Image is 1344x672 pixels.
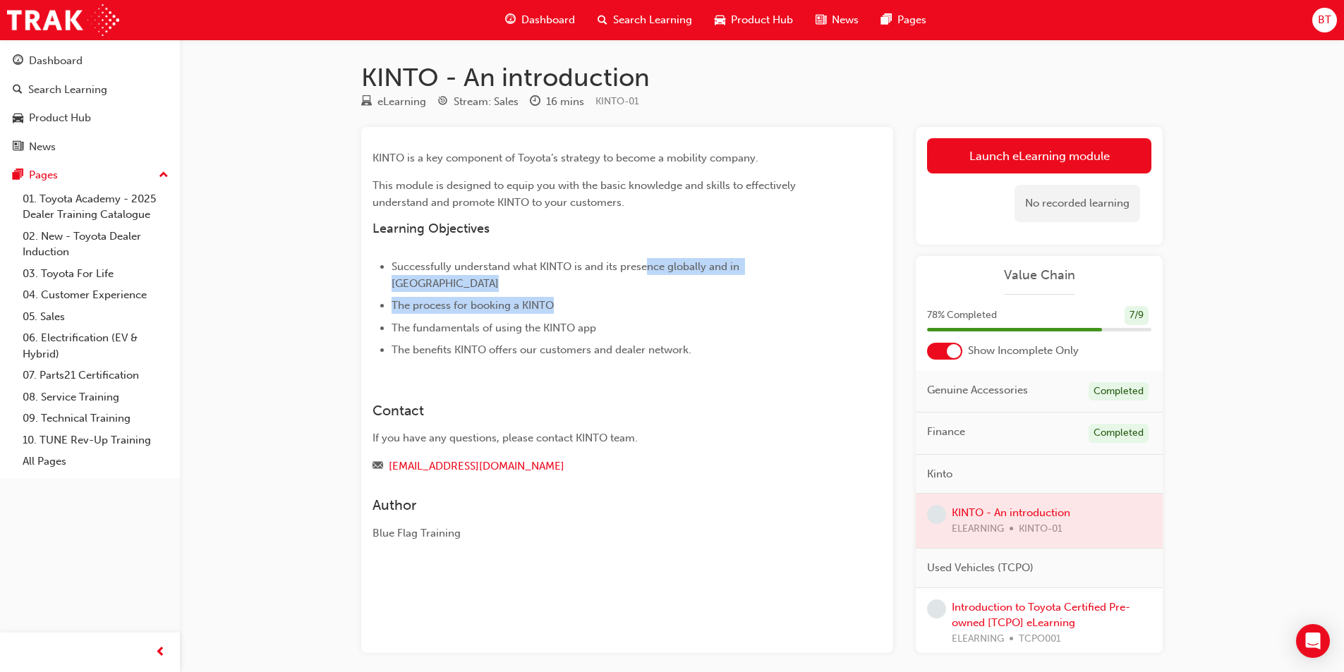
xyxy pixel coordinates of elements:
div: Product Hub [29,110,91,126]
a: Value Chain [927,267,1151,283]
span: prev-icon [155,644,166,661]
span: guage-icon [505,11,516,29]
div: eLearning [377,94,426,110]
span: The benefits KINTO offers our customers and dealer network. [392,343,691,356]
div: Completed [1089,424,1149,443]
span: search-icon [13,84,23,97]
span: Used Vehicles (TCPO) [927,560,1034,576]
span: The fundamentals of using the KINTO app [392,322,596,334]
span: pages-icon [13,169,23,182]
span: Search Learning [613,12,692,28]
a: Dashboard [6,48,174,74]
span: pages-icon [881,11,892,29]
span: Show Incomplete Only [968,343,1079,359]
span: Finance [927,424,965,440]
div: Completed [1089,382,1149,401]
div: Type [361,93,426,111]
span: learningRecordVerb_NONE-icon [927,599,946,618]
a: All Pages [17,451,174,472]
span: news-icon [13,141,23,154]
span: news-icon [816,11,826,29]
a: 02. New - Toyota Dealer Induction [17,226,174,263]
span: Dashboard [521,12,575,28]
span: This module is designed to equip you with the basic knowledge and skills to effectively understan... [373,179,799,209]
div: Stream [437,93,519,111]
a: 09. Technical Training [17,408,174,429]
a: Search Learning [6,77,174,103]
span: guage-icon [13,55,23,68]
a: 01. Toyota Academy - 2025 Dealer Training Catalogue [17,188,174,226]
a: Launch eLearning module [927,138,1151,173]
div: Duration [530,93,584,111]
a: 06. Electrification (EV & Hybrid) [17,327,174,365]
span: Kinto [927,466,952,482]
span: target-icon [437,96,448,109]
a: 05. Sales [17,306,174,328]
a: search-iconSearch Learning [586,6,703,35]
h3: Contact [373,403,831,419]
span: BT [1318,12,1331,28]
a: guage-iconDashboard [494,6,586,35]
button: Pages [6,162,174,188]
a: 07. Parts21 Certification [17,365,174,386]
h1: KINTO - An introduction [361,62,1163,93]
span: Product Hub [731,12,793,28]
span: up-icon [159,166,169,185]
span: Learning Objectives [373,221,490,236]
button: BT [1312,8,1337,32]
div: If you have any questions, please contact KINTO team. [373,430,831,446]
span: The process for booking a KINTO [392,299,554,312]
span: Successfully understand what KINTO is and its presence globally and in [GEOGRAPHIC_DATA] [392,260,742,290]
div: No recorded learning [1015,185,1140,222]
a: 10. TUNE Rev-Up Training [17,429,174,451]
div: Search Learning [28,82,107,98]
a: 08. Service Training [17,386,174,408]
span: search-icon [598,11,607,29]
div: Dashboard [29,53,83,69]
span: Learning resource code [595,95,639,107]
div: Stream: Sales [454,94,519,110]
div: 16 mins [546,94,584,110]
a: [EMAIL_ADDRESS][DOMAIN_NAME] [389,460,564,472]
div: Open Intercom Messenger [1296,624,1330,658]
h3: Author [373,497,831,513]
span: News [832,12,859,28]
span: car-icon [13,112,23,125]
a: 04. Customer Experience [17,284,174,306]
a: pages-iconPages [870,6,938,35]
div: Pages [29,167,58,183]
a: Introduction to Toyota Certified Pre-owned [TCPO] eLearning [952,601,1130,630]
a: Product Hub [6,105,174,131]
div: Blue Flag Training [373,525,831,542]
span: email-icon [373,460,383,473]
a: car-iconProduct Hub [703,6,804,35]
span: KINTO is a key component of Toyota’s strategy to become a mobility company. [373,152,758,164]
img: Trak [7,4,119,36]
a: 03. Toyota For Life [17,263,174,285]
span: Genuine Accessories [927,382,1028,398]
span: 78 % Completed [927,307,997,324]
span: Pages [897,12,926,28]
a: news-iconNews [804,6,870,35]
span: TCPO001 [1019,631,1061,647]
button: DashboardSearch LearningProduct HubNews [6,45,174,162]
span: learningRecordVerb_NONE-icon [927,505,946,524]
div: News [29,139,56,155]
span: learningResourceType_ELEARNING-icon [361,96,372,109]
span: ELEARNING [952,631,1004,647]
span: clock-icon [530,96,540,109]
div: 7 / 9 [1125,306,1149,325]
a: News [6,134,174,160]
div: Email [373,458,831,475]
span: car-icon [715,11,725,29]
